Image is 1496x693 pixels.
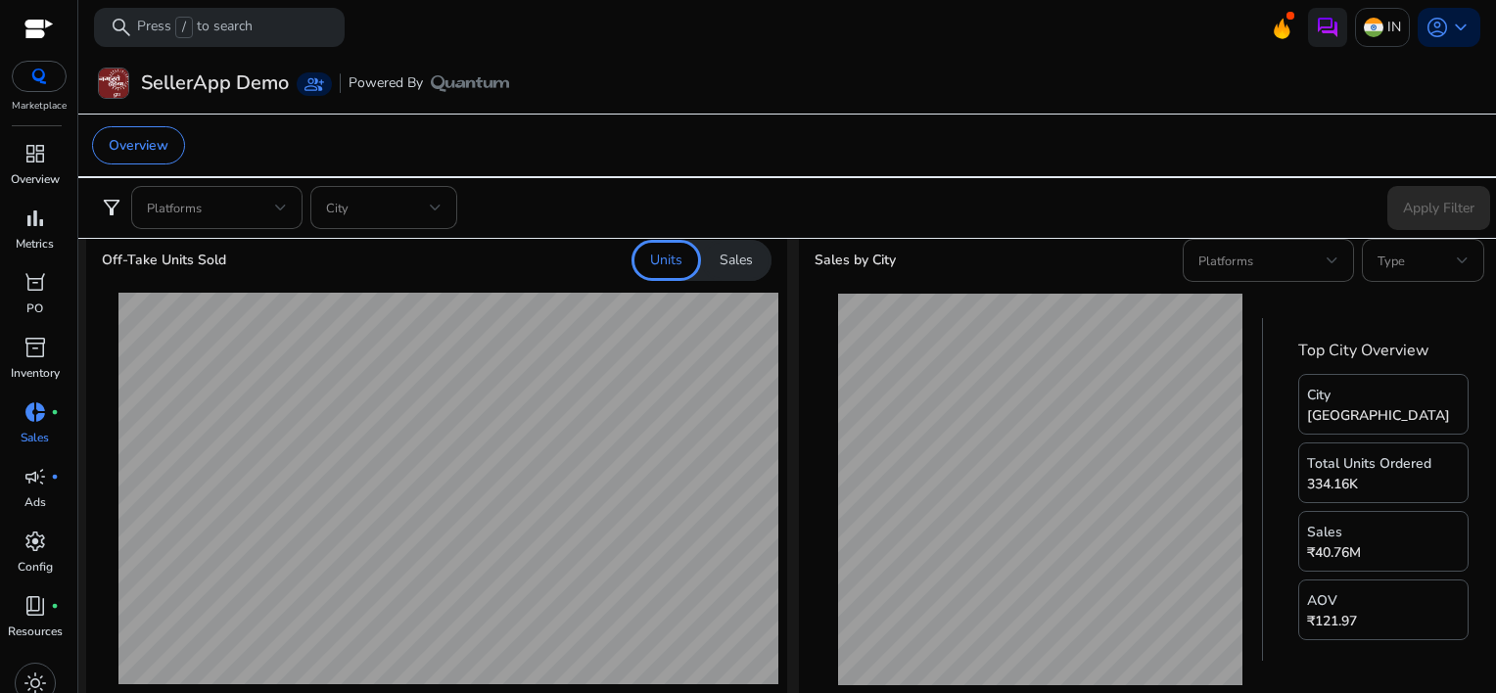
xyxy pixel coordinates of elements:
[23,400,47,424] span: donut_small
[141,71,289,95] h3: SellerApp Demo
[1449,16,1473,39] span: keyboard_arrow_down
[21,429,49,446] p: Sales
[1307,386,1331,404] span: City
[100,196,123,219] span: filter_alt
[304,74,324,94] span: group_add
[22,69,57,84] img: QC-logo.svg
[815,251,896,270] span: Sales by City
[650,251,682,270] p: Units
[1298,339,1469,362] span: Top City Overview
[1307,406,1450,426] span: [GEOGRAPHIC_DATA]
[12,99,67,114] p: Marketplace
[1364,18,1383,37] img: in.svg
[23,207,47,230] span: bar_chart
[11,170,60,188] p: Overview
[1307,612,1357,631] span: ₹121.97
[1307,454,1431,473] span: Total Units Ordered
[110,16,133,39] span: search
[23,142,47,165] span: dashboard
[102,251,226,270] span: Off-Take Units Sold
[1307,591,1337,610] span: AOV
[137,17,253,38] p: Press to search
[11,364,60,382] p: Inventory
[24,493,46,511] p: Ads
[109,135,168,156] p: Overview
[51,408,59,416] span: fiber_manual_record
[349,73,423,93] span: Powered By
[1387,10,1401,44] p: IN
[23,530,47,553] span: settings
[26,300,43,317] p: PO
[51,602,59,610] span: fiber_manual_record
[297,72,332,96] a: group_add
[99,69,128,98] img: SellerApp Demo
[23,465,47,488] span: campaign
[720,251,753,270] p: Sales
[51,473,59,481] span: fiber_manual_record
[16,235,54,253] p: Metrics
[8,623,63,640] p: Resources
[23,336,47,359] span: inventory_2
[23,594,47,618] span: book_4
[1307,475,1358,494] span: 334.16K
[18,558,53,576] p: Config
[1307,523,1342,541] span: Sales
[1426,16,1449,39] span: account_circle
[23,271,47,295] span: orders
[175,17,193,38] span: /
[1307,543,1361,563] span: ₹40.76M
